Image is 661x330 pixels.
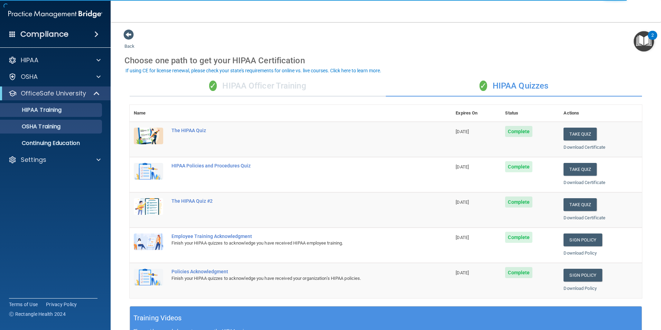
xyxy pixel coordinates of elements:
[634,31,654,52] button: Open Resource Center, 2 new notifications
[456,129,469,134] span: [DATE]
[4,123,60,130] p: OSHA Training
[505,232,532,243] span: Complete
[124,51,647,71] div: Choose one path to get your HIPAA Certification
[171,128,417,133] div: The HIPAA Quiz
[4,140,99,147] p: Continuing Education
[8,56,101,64] a: HIPAA
[505,161,532,172] span: Complete
[130,76,386,97] div: HIPAA Officer Training
[456,164,469,169] span: [DATE]
[9,301,38,308] a: Terms of Use
[171,233,417,239] div: Employee Training Acknowledgment
[124,67,382,74] button: If using CE for license renewal, please check your state's requirements for online vs. live cours...
[130,105,167,122] th: Name
[456,200,469,205] span: [DATE]
[8,7,102,21] img: PMB logo
[21,56,38,64] p: HIPAA
[564,286,597,291] a: Download Policy
[564,180,605,185] a: Download Certificate
[171,239,417,247] div: Finish your HIPAA quizzes to acknowledge you have received HIPAA employee training.
[20,29,68,39] h4: Compliance
[171,163,417,168] div: HIPAA Policies and Procedures Quiz
[564,145,605,150] a: Download Certificate
[21,73,38,81] p: OSHA
[564,233,602,246] a: Sign Policy
[21,89,86,98] p: OfficeSafe University
[8,89,100,98] a: OfficeSafe University
[451,105,501,122] th: Expires On
[125,68,381,73] div: If using CE for license renewal, please check your state's requirements for online vs. live cours...
[386,76,642,97] div: HIPAA Quizzes
[505,126,532,137] span: Complete
[651,35,654,44] div: 2
[505,267,532,278] span: Complete
[21,156,46,164] p: Settings
[564,269,602,282] a: Sign Policy
[456,270,469,275] span: [DATE]
[480,81,487,91] span: ✓
[171,198,417,204] div: The HIPAA Quiz #2
[124,35,134,49] a: Back
[9,311,66,318] span: Ⓒ Rectangle Health 2024
[564,163,597,176] button: Take Quiz
[133,312,182,324] h5: Training Videos
[501,105,559,122] th: Status
[171,269,417,274] div: Policies Acknowledgment
[564,250,597,256] a: Download Policy
[456,235,469,240] span: [DATE]
[4,107,62,113] p: HIPAA Training
[171,274,417,283] div: Finish your HIPAA quizzes to acknowledge you have received your organization’s HIPAA policies.
[564,128,597,140] button: Take Quiz
[8,156,101,164] a: Settings
[209,81,217,91] span: ✓
[564,198,597,211] button: Take Quiz
[46,301,77,308] a: Privacy Policy
[564,215,605,220] a: Download Certificate
[505,196,532,208] span: Complete
[559,105,642,122] th: Actions
[8,73,101,81] a: OSHA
